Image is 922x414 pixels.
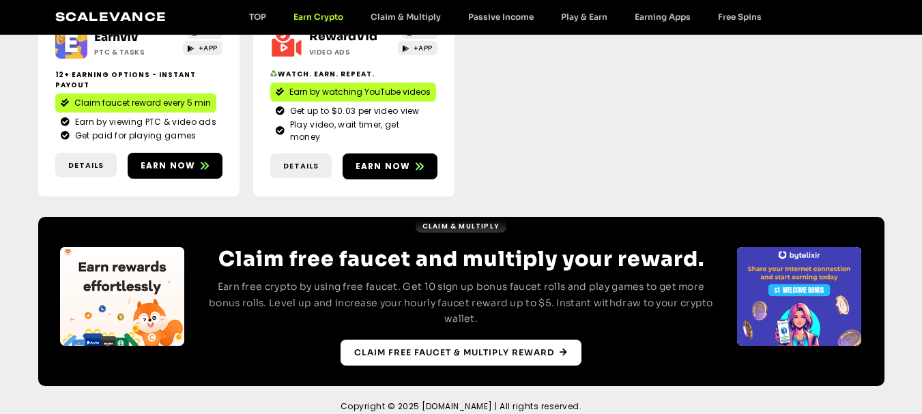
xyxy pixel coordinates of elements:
span: Earn now [356,160,411,173]
a: Details [55,153,117,178]
a: +APP [398,41,437,55]
a: RewardVid [309,29,377,44]
h2: Claim free faucet and multiply your reward. [207,247,715,271]
span: Get up to $0.03 per video view [287,105,420,117]
a: Claim & Multiply [416,220,506,233]
div: Slides [737,247,861,346]
div: Slides [60,247,184,346]
div: 2 / 4 [737,247,861,346]
span: Get paid for playing games [72,130,197,142]
span: Claim & Multiply [422,221,500,231]
span: Claim free faucet & multiply reward [354,346,554,359]
a: Passive Income [455,12,547,22]
h2: 12+ Earning options - instant payout [55,70,222,90]
a: Earn by watching YouTube videos [270,83,436,102]
p: Earn free crypto by using free faucet. Get 10 sign up bonus faucet rolls and play games to get mo... [207,279,715,327]
a: TOP [235,12,280,22]
span: Claim faucet reward every 5 min [74,97,211,109]
a: +APP [183,41,222,55]
a: Earn now [128,153,222,179]
a: Earnviv [94,30,138,44]
a: Earn now [343,153,437,179]
a: Details [270,153,332,179]
a: Claim & Multiply [357,12,455,22]
h2: PTC & Tasks [94,47,179,57]
h2: Copyright © 2025 [DOMAIN_NAME] | All rights reserved. [35,400,888,413]
span: Earn by watching YouTube videos [289,86,431,98]
a: Earning Apps [621,12,704,22]
span: Details [283,160,319,172]
span: +APP [414,43,433,53]
a: Claim free faucet & multiply reward [341,340,581,366]
h2: Video ads [309,47,394,57]
span: +APP [199,43,218,53]
span: Play video, wait timer, get money [287,119,432,143]
img: ♻️ [270,70,277,77]
span: Earn now [141,160,196,172]
h2: Watch. Earn. Repeat. [270,69,437,79]
span: Earn by viewing PTC & video ads [72,116,216,128]
span: Details [68,160,104,171]
div: 2 / 4 [60,247,184,346]
a: Claim faucet reward every 5 min [55,93,216,113]
a: Play & Earn [547,12,621,22]
a: Earn Crypto [280,12,357,22]
a: Free Spins [704,12,775,22]
nav: Menu [235,12,775,22]
a: Scalevance [55,10,167,24]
